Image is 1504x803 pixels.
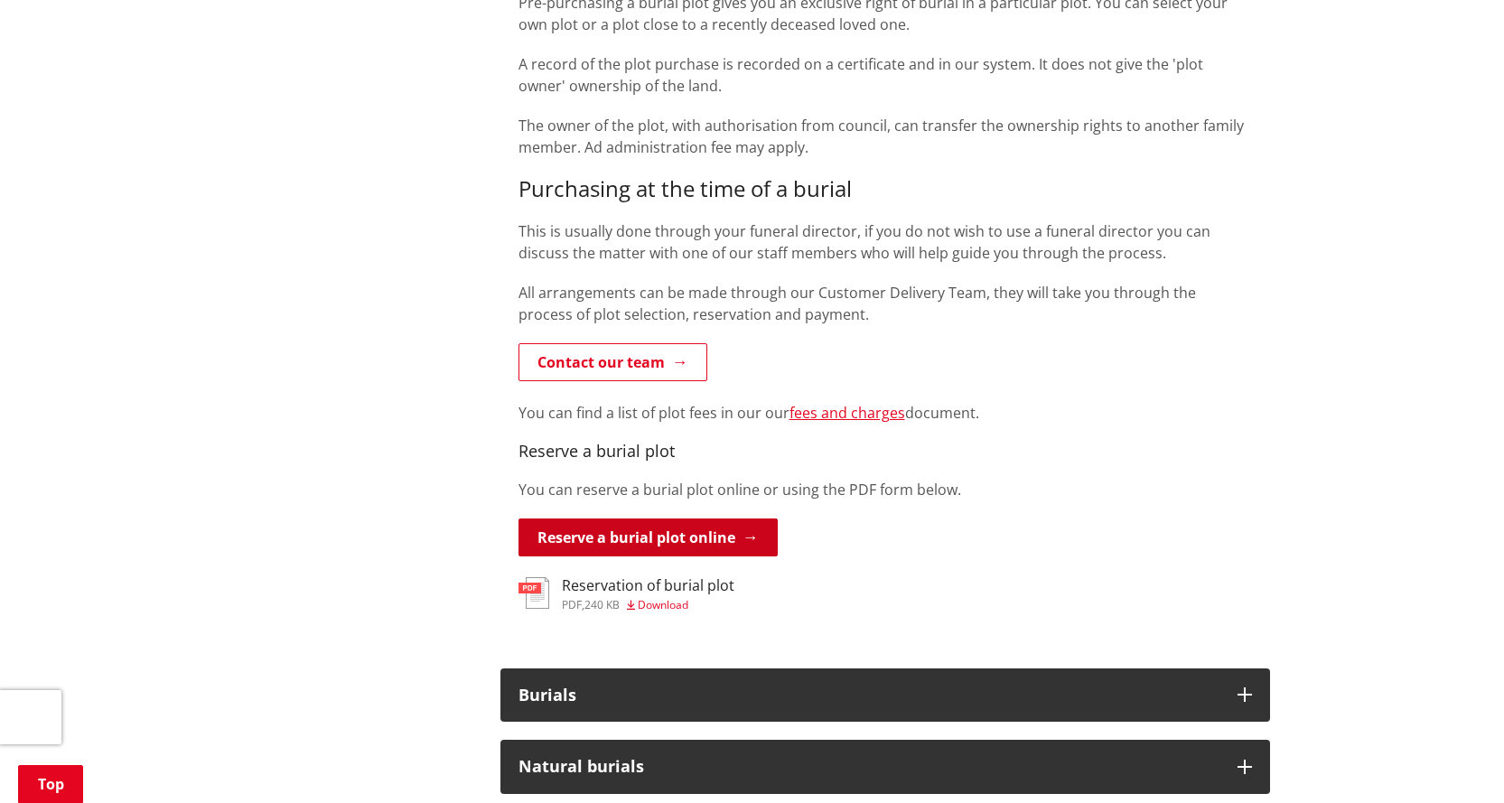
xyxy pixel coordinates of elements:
[584,597,620,612] span: 240 KB
[562,600,734,611] div: ,
[500,668,1270,723] button: Burials
[518,282,1252,325] p: All arrangements can be made through our Customer Delivery Team, they will take you through the p...
[562,597,582,612] span: pdf
[518,343,707,381] a: Contact our team
[518,115,1252,158] p: The owner of the plot, with authorisation from council, can transfer the ownership rights to anot...
[500,740,1270,794] button: Natural burials
[1421,727,1486,792] iframe: Messenger Launcher
[518,686,1219,705] div: Burials
[18,765,83,803] a: Top
[518,577,549,609] img: document-pdf.svg
[518,758,1219,776] div: Natural burials
[562,577,734,594] h3: Reservation of burial plot
[518,442,1252,462] h4: Reserve a burial plot
[518,479,1252,500] p: You can reserve a burial plot online or using the PDF form below.
[518,518,778,556] a: Reserve a burial plot online
[789,403,905,423] a: fees and charges
[518,176,1252,202] h3: Purchasing at the time of a burial
[518,220,1252,264] p: This is usually done through your funeral director, if you do not wish to use a funeral director ...
[638,597,688,612] span: Download
[518,402,1252,424] p: You can find a list of plot fees in our our document.
[518,577,734,610] a: Reservation of burial plot pdf,240 KB Download
[518,53,1252,97] p: A record of the plot purchase is recorded on a certificate and in our system. It does not give th...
